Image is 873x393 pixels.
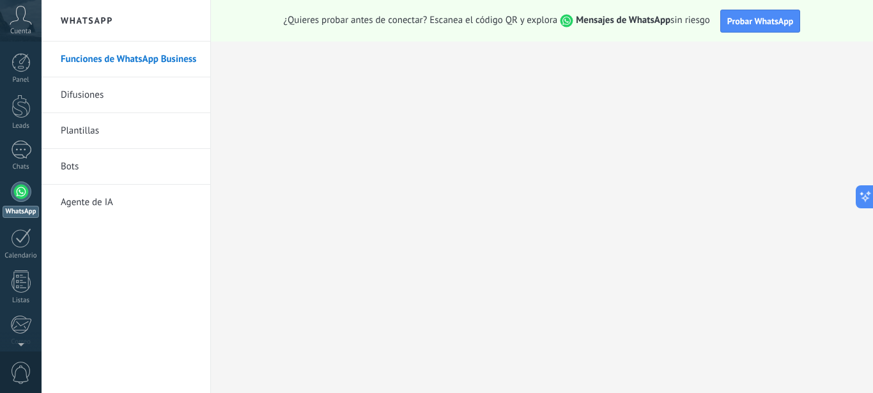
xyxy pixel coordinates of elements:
li: Plantillas [42,113,210,149]
div: Panel [3,76,40,84]
span: Cuenta [10,27,31,36]
span: Probar WhatsApp [727,15,794,27]
a: Funciones de WhatsApp Business [61,42,197,77]
strong: Mensajes de WhatsApp [576,14,670,26]
a: Difusiones [61,77,197,113]
a: Agente de IA [61,185,197,220]
li: Agente de IA [42,185,210,220]
span: ¿Quieres probar antes de conectar? Escanea el código QR y explora sin riesgo [284,14,710,27]
li: Bots [42,149,210,185]
div: Leads [3,122,40,130]
div: WhatsApp [3,206,39,218]
button: Probar WhatsApp [720,10,801,33]
a: Bots [61,149,197,185]
div: Calendario [3,252,40,260]
div: Chats [3,163,40,171]
li: Funciones de WhatsApp Business [42,42,210,77]
div: Listas [3,297,40,305]
a: Plantillas [61,113,197,149]
li: Difusiones [42,77,210,113]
